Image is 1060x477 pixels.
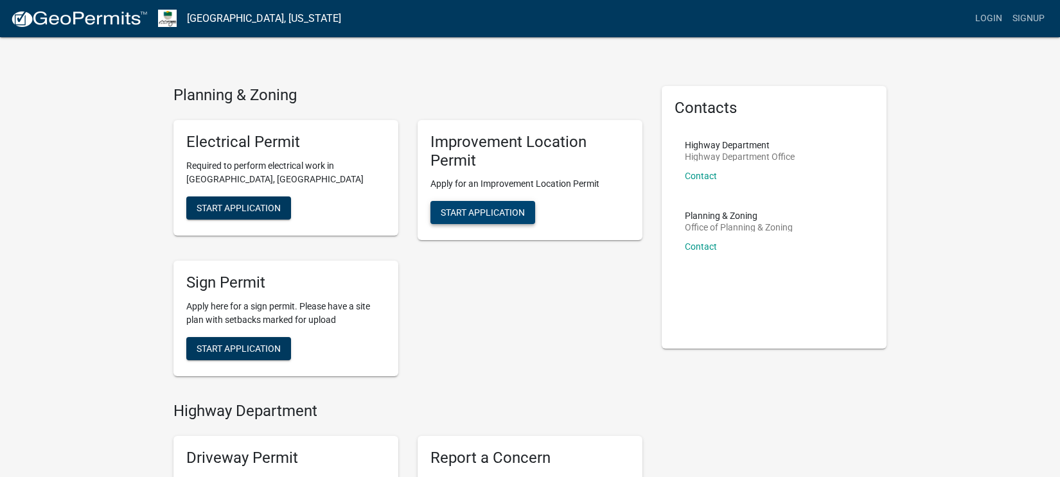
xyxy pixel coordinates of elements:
h5: Report a Concern [430,449,630,467]
button: Start Application [186,337,291,360]
p: Planning & Zoning [685,211,793,220]
p: Highway Department [685,141,795,150]
h5: Electrical Permit [186,133,385,152]
p: Office of Planning & Zoning [685,223,793,232]
span: Start Application [197,343,281,354]
h5: Contacts [675,99,874,117]
p: Apply for an Improvement Location Permit [430,177,630,191]
h4: Planning & Zoning [173,86,642,105]
p: Highway Department Office [685,152,795,161]
a: Signup [1007,6,1050,31]
p: Apply here for a sign permit. Please have a site plan with setbacks marked for upload [186,300,385,327]
span: Start Application [197,202,281,212]
h5: Improvement Location Permit [430,133,630,170]
span: Start Application [441,207,525,218]
a: Contact [685,171,717,181]
a: Login [970,6,1007,31]
a: Contact [685,241,717,252]
h5: Sign Permit [186,273,385,292]
a: [GEOGRAPHIC_DATA], [US_STATE] [187,8,341,30]
p: Required to perform electrical work in [GEOGRAPHIC_DATA], [GEOGRAPHIC_DATA] [186,159,385,186]
h5: Driveway Permit [186,449,385,467]
button: Start Application [186,196,291,220]
h4: Highway Department [173,402,642,421]
img: Morgan County, Indiana [158,10,177,27]
button: Start Application [430,201,535,224]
